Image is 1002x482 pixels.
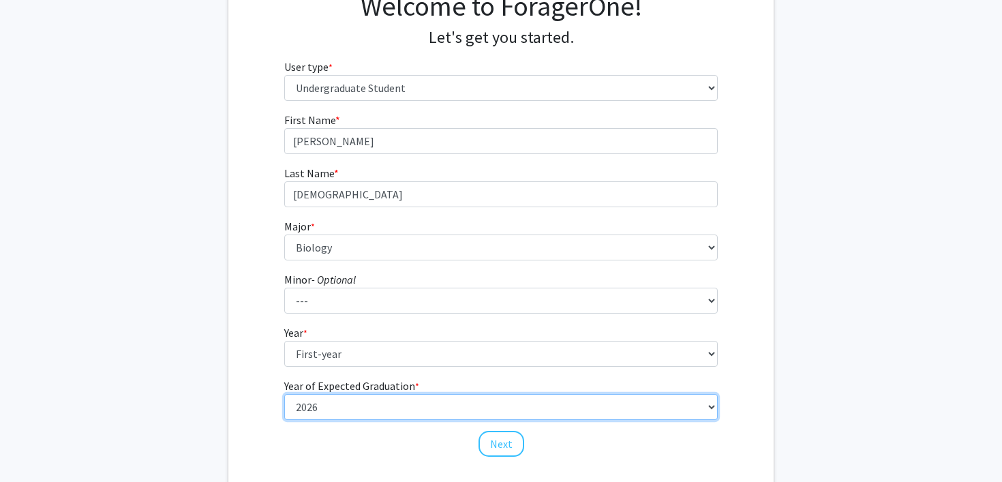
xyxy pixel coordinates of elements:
span: Last Name [284,166,334,180]
label: Year [284,325,307,341]
h4: Let's get you started. [284,28,718,48]
label: Minor [284,271,356,288]
span: First Name [284,113,335,127]
i: - Optional [312,273,356,286]
label: Major [284,218,315,235]
iframe: Chat [10,421,58,472]
button: Next [479,431,524,457]
label: Year of Expected Graduation [284,378,419,394]
label: User type [284,59,333,75]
